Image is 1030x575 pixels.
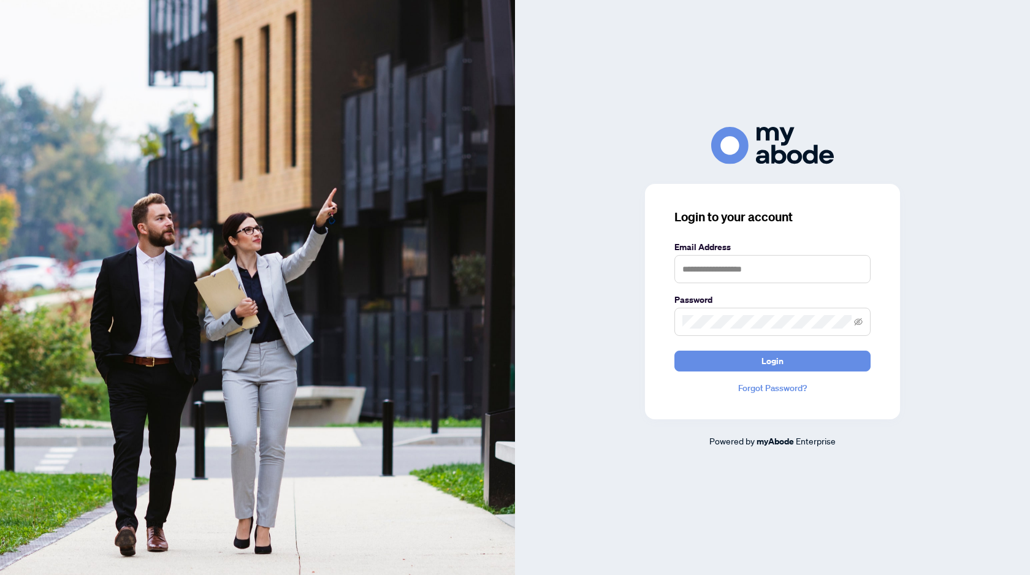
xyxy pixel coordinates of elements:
label: Password [674,293,871,307]
a: Forgot Password? [674,381,871,395]
span: Login [761,351,784,371]
span: Powered by [709,435,755,446]
a: myAbode [757,435,794,448]
span: Enterprise [796,435,836,446]
button: Login [674,351,871,371]
img: ma-logo [711,127,834,164]
h3: Login to your account [674,208,871,226]
span: eye-invisible [854,318,863,326]
label: Email Address [674,240,871,254]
